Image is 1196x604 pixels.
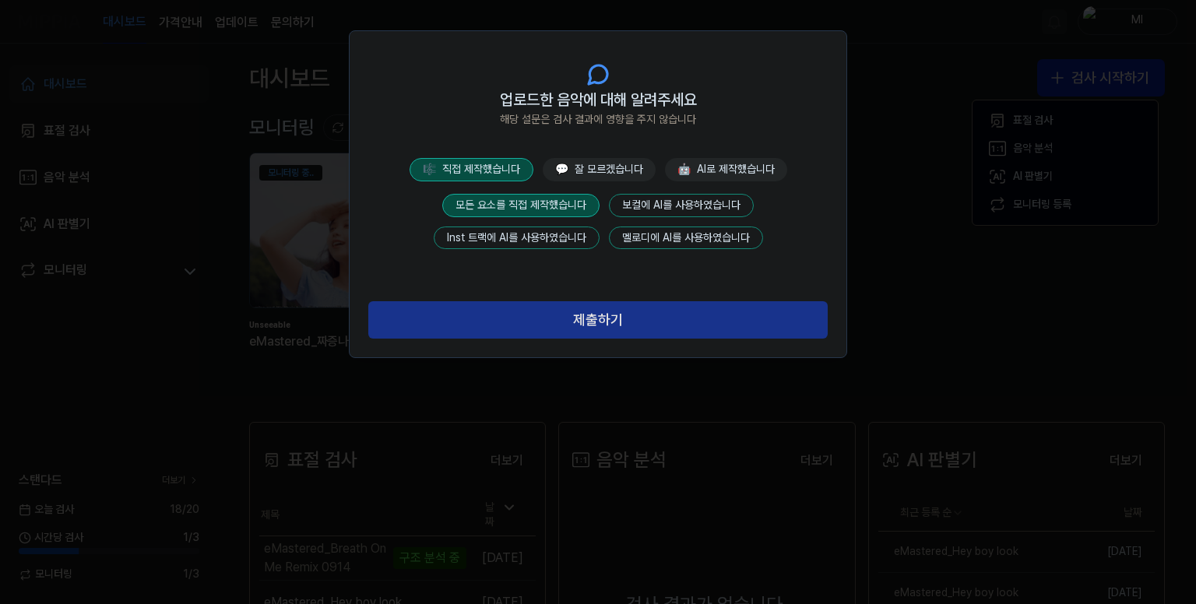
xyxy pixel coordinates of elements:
button: 멜로디에 AI를 사용하였습니다 [609,226,763,250]
button: 제출하기 [368,301,828,339]
span: 해당 설문은 검사 결과에 영향을 주지 않습니다 [500,112,696,128]
span: 💬 [555,163,568,175]
button: 보컬에 AI를 사용하였습니다 [609,194,754,217]
span: 업로드한 음악에 대해 알려주세요 [500,87,697,112]
span: 🤖 [677,163,691,175]
span: 🎼 [423,163,436,175]
button: 모든 요소를 직접 제작했습니다 [442,194,600,217]
button: 🎼직접 제작했습니다 [410,158,533,181]
button: Inst 트랙에 AI를 사용하였습니다 [434,226,600,250]
button: 🤖AI로 제작했습니다 [665,158,787,181]
button: 💬잘 모르겠습니다 [543,158,656,181]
